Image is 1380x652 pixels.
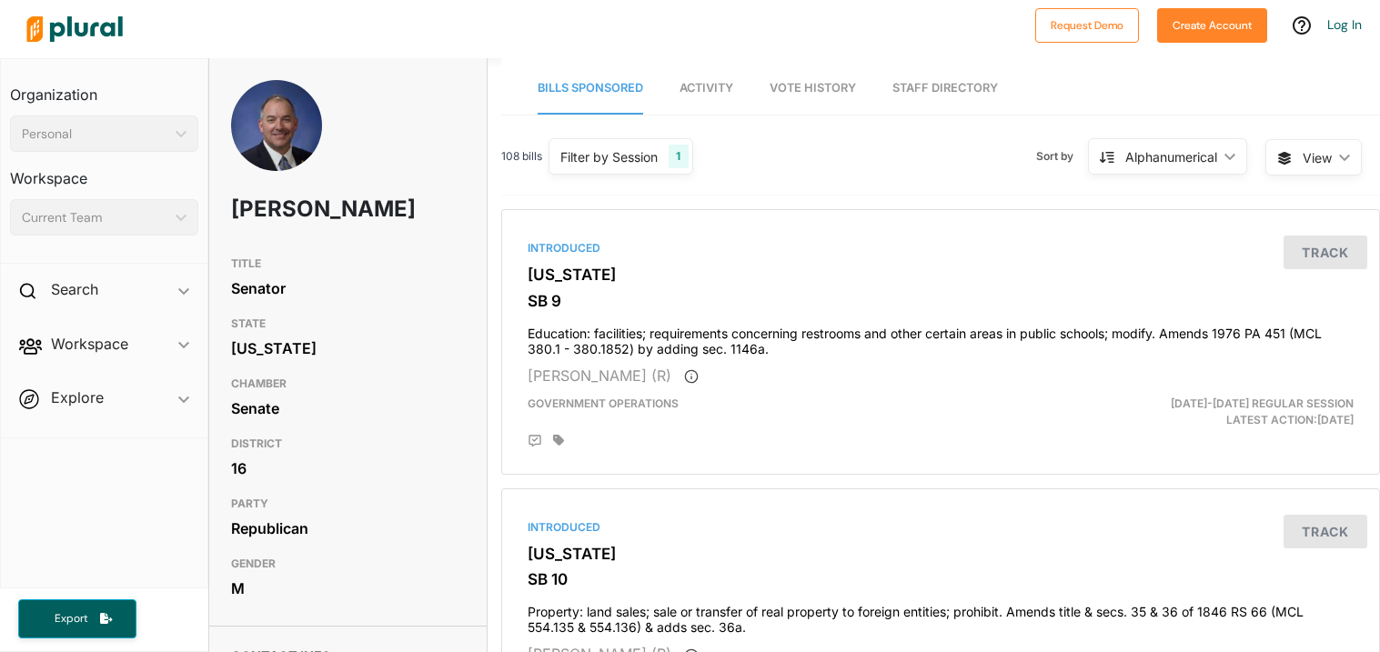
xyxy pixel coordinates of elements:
span: [DATE]-[DATE] Regular Session [1171,396,1354,410]
div: M [231,575,465,602]
h3: STATE [231,313,465,335]
h4: Property: land sales; sale or transfer of real property to foreign entities; prohibit. Amends tit... [528,596,1354,636]
h3: [US_STATE] [528,266,1354,284]
span: Sort by [1036,148,1088,165]
a: Staff Directory [892,63,998,115]
h3: SB 10 [528,570,1354,588]
a: Request Demo [1035,15,1139,34]
h3: Workspace [10,152,198,192]
button: Export [18,599,136,638]
a: Create Account [1157,15,1267,34]
h3: TITLE [231,253,465,275]
div: Introduced [528,519,1354,536]
button: Track [1284,515,1367,548]
span: Activity [680,81,733,95]
span: View [1303,148,1332,167]
h4: Education: facilities; requirements concerning restrooms and other certain areas in public school... [528,317,1354,357]
h3: PARTY [231,493,465,515]
div: Add Position Statement [528,434,542,448]
div: Senate [231,395,465,422]
a: Activity [680,63,733,115]
h1: [PERSON_NAME] [231,182,371,236]
div: Alphanumerical [1125,147,1217,166]
button: Track [1284,236,1367,269]
button: Create Account [1157,8,1267,43]
div: Republican [231,515,465,542]
h3: [US_STATE] [528,545,1354,563]
span: Vote History [770,81,856,95]
div: Introduced [528,240,1354,256]
a: Log In [1327,16,1362,33]
span: GOVERNMENT OPERATIONS [528,396,679,410]
h3: CHAMBER [231,373,465,395]
div: Current Team [22,208,168,227]
span: Export [42,611,100,627]
h3: Organization [10,68,198,108]
button: Request Demo [1035,8,1139,43]
div: [US_STATE] [231,335,465,362]
div: 16 [231,455,465,482]
div: Personal [22,125,168,144]
span: [PERSON_NAME] (R) [528,366,671,385]
span: 108 bills [501,148,542,165]
div: Add tags [553,434,564,446]
h3: SB 9 [528,292,1354,310]
div: Filter by Session [560,147,658,166]
img: Headshot of Joe Bellino [231,80,322,208]
a: Bills Sponsored [538,63,643,115]
div: Latest Action: [DATE] [1083,396,1367,428]
h3: DISTRICT [231,433,465,455]
div: 1 [669,145,688,168]
a: Vote History [770,63,856,115]
h2: Search [51,279,98,299]
div: Senator [231,275,465,302]
h3: GENDER [231,553,465,575]
span: Bills Sponsored [538,81,643,95]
